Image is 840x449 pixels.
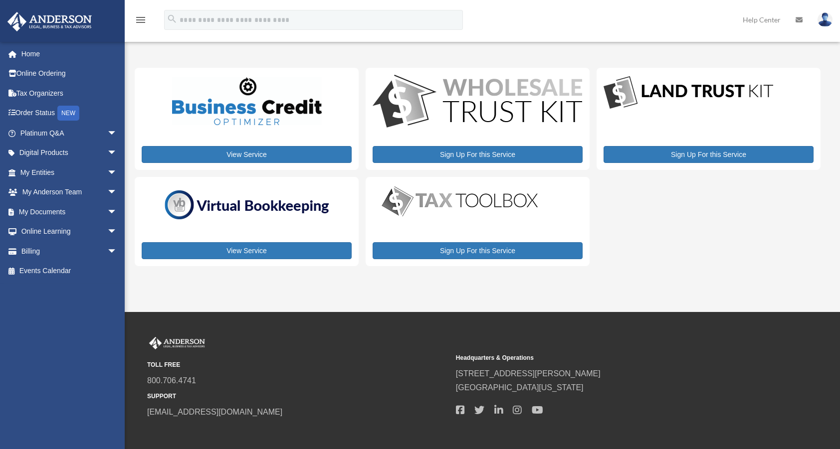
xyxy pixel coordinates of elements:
[142,242,352,259] a: View Service
[7,162,132,182] a: My Entitiesarrow_drop_down
[7,202,132,222] a: My Documentsarrow_drop_down
[456,369,601,378] a: [STREET_ADDRESS][PERSON_NAME]
[135,14,147,26] i: menu
[147,391,449,402] small: SUPPORT
[107,123,127,144] span: arrow_drop_down
[373,184,547,219] img: taxtoolbox_new-1.webp
[107,182,127,203] span: arrow_drop_down
[4,12,95,31] img: Anderson Advisors Platinum Portal
[456,353,758,363] small: Headquarters & Operations
[7,44,132,64] a: Home
[135,17,147,26] a: menu
[373,242,583,259] a: Sign Up For this Service
[147,376,196,385] a: 800.706.4741
[147,408,282,416] a: [EMAIL_ADDRESS][DOMAIN_NAME]
[7,123,132,143] a: Platinum Q&Aarrow_drop_down
[373,75,582,130] img: WS-Trust-Kit-lgo-1.jpg
[7,143,127,163] a: Digital Productsarrow_drop_down
[604,146,814,163] a: Sign Up For this Service
[7,261,132,281] a: Events Calendar
[107,222,127,242] span: arrow_drop_down
[818,12,833,27] img: User Pic
[107,143,127,163] span: arrow_drop_down
[107,202,127,222] span: arrow_drop_down
[147,337,207,350] img: Anderson Advisors Platinum Portal
[456,383,584,392] a: [GEOGRAPHIC_DATA][US_STATE]
[167,13,178,24] i: search
[373,146,583,163] a: Sign Up For this Service
[7,241,132,261] a: Billingarrow_drop_down
[7,103,132,124] a: Order StatusNEW
[57,106,79,121] div: NEW
[142,146,352,163] a: View Service
[107,162,127,183] span: arrow_drop_down
[7,222,132,242] a: Online Learningarrow_drop_down
[147,360,449,370] small: TOLL FREE
[7,64,132,84] a: Online Ordering
[7,182,132,202] a: My Anderson Teamarrow_drop_down
[7,83,132,103] a: Tax Organizers
[107,241,127,262] span: arrow_drop_down
[604,75,773,111] img: LandTrust_lgo-1.jpg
